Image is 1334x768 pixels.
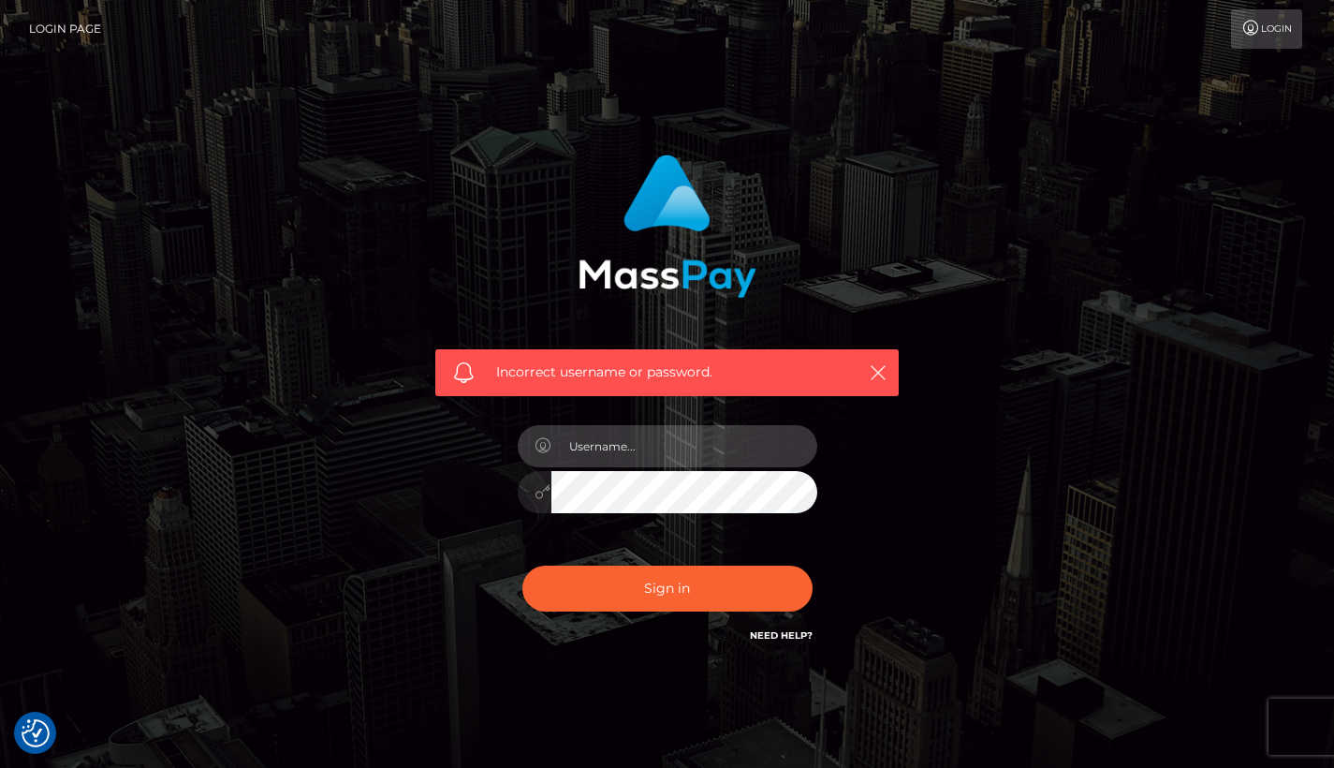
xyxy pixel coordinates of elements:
input: Username... [551,425,817,467]
button: Consent Preferences [22,719,50,747]
img: Revisit consent button [22,719,50,747]
a: Need Help? [750,629,813,642]
img: MassPay Login [579,155,756,298]
a: Login Page [29,9,101,49]
a: Login [1231,9,1302,49]
button: Sign in [522,566,813,612]
span: Incorrect username or password. [496,362,838,382]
